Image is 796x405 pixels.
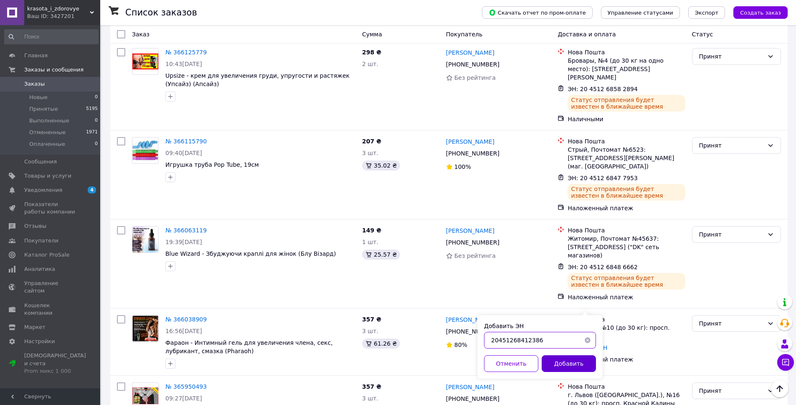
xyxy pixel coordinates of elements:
[568,145,685,171] div: Стрый, Почтомат №6523: [STREET_ADDRESS][PERSON_NAME] (маг. [GEOGRAPHIC_DATA])
[579,332,596,349] button: Очистить
[362,150,378,156] span: 3 шт.
[688,6,725,19] button: Экспорт
[132,137,159,164] a: Фото товару
[362,328,378,334] span: 3 шт.
[568,234,685,260] div: Житомир, Почтомат №45637: [STREET_ADDRESS] ("DK" сеть магазинов)
[446,316,494,324] a: [PERSON_NAME]
[482,6,593,19] button: Скачать отчет по пром-оплате
[132,31,150,38] span: Заказ
[489,9,586,16] span: Скачать отчет по пром-оплате
[444,237,501,248] div: [PHONE_NUMBER]
[771,380,788,397] button: Наверх
[88,186,96,194] span: 4
[444,326,501,337] div: [PHONE_NUMBER]
[568,264,638,270] span: ЭН: 20 4512 6848 6662
[165,161,259,168] span: Игрушка труба Pop Tube, 19см
[29,94,48,101] span: Новые
[444,148,501,159] div: [PHONE_NUMBER]
[444,393,501,405] div: [PHONE_NUMBER]
[777,354,794,371] button: Чат с покупателем
[484,323,524,329] label: Добавить ЭН
[568,355,685,364] div: Наложенный платеж
[446,383,494,391] a: [PERSON_NAME]
[568,95,685,112] div: Статус отправления будет известен в ближайшее время
[568,273,685,290] div: Статус отправления будет известен в ближайшее время
[24,302,77,317] span: Кошелек компании
[484,355,538,372] button: Отменить
[24,352,86,375] span: [DEMOGRAPHIC_DATA] и счета
[4,29,99,44] input: Поиск
[165,339,333,354] a: Фараон - Интимный гель для увеличения члена, секс, лубрикант, смазка (Pharaoh)
[362,49,381,56] span: 298 ₴
[165,395,202,402] span: 09:27[DATE]
[132,387,158,405] img: Фото товару
[24,338,55,345] span: Настройки
[24,323,46,331] span: Маркет
[568,293,685,301] div: Наложенный платеж
[165,250,336,257] span: Blue Wizard - Збуджуючи краплі для жінок (Блу Візард)
[86,129,98,136] span: 1971
[24,251,69,259] span: Каталог ProSale
[568,48,685,56] div: Нова Пошта
[568,226,685,234] div: Нова Пошта
[444,59,501,70] div: [PHONE_NUMBER]
[95,117,98,125] span: 0
[568,382,685,391] div: Нова Пошта
[446,138,494,146] a: [PERSON_NAME]
[132,140,158,160] img: Фото товару
[362,31,382,38] span: Сумма
[165,49,207,56] a: № 366125779
[132,315,159,342] a: Фото товару
[362,339,400,349] div: 61.26 ₴
[27,13,100,20] div: Ваш ID: 3427201
[165,72,350,87] a: Upsize - крем для увеличения груди, упругости и растяжек (Упсайз) (Апсайз)
[601,6,680,19] button: Управление статусами
[165,328,202,334] span: 16:56[DATE]
[24,172,71,180] span: Товары и услуги
[29,140,65,148] span: Оплаченные
[24,158,57,166] span: Сообщения
[132,227,158,252] img: Фото товару
[446,31,483,38] span: Покупатель
[24,367,86,375] div: Prom микс 1 000
[362,138,381,145] span: 207 ₴
[740,10,781,16] span: Создать заказ
[699,386,764,395] div: Принят
[568,315,685,323] div: Нова Пошта
[542,355,596,372] button: Добавить
[132,53,158,69] img: Фото товару
[568,56,685,82] div: Бровары, №4 (до 30 кг на одно место): [STREET_ADDRESS][PERSON_NAME]
[362,395,378,402] span: 3 шт.
[454,341,467,348] span: 80%
[165,61,202,67] span: 10:43[DATE]
[24,265,55,273] span: Аналитика
[695,10,718,16] span: Экспорт
[362,316,381,323] span: 357 ₴
[362,61,378,67] span: 2 шт.
[86,105,98,113] span: 5195
[24,222,46,230] span: Отзывы
[132,48,159,75] a: Фото товару
[27,5,90,13] span: krasota_i_zdorovye
[446,227,494,235] a: [PERSON_NAME]
[165,150,202,156] span: 09:40[DATE]
[568,86,638,92] span: ЭН: 20 4512 6858 2894
[165,383,207,390] a: № 365950493
[692,31,713,38] span: Статус
[24,201,77,216] span: Показатели работы компании
[454,74,496,81] span: Без рейтинга
[568,137,685,145] div: Нова Пошта
[24,66,84,74] span: Заказы и сообщения
[725,9,788,15] a: Создать заказ
[95,140,98,148] span: 0
[29,105,58,113] span: Принятые
[29,129,66,136] span: Отмененные
[733,6,788,19] button: Создать заказ
[454,163,471,170] span: 100%
[95,94,98,101] span: 0
[362,383,381,390] span: 357 ₴
[165,227,207,234] a: № 366063119
[24,80,45,88] span: Заказы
